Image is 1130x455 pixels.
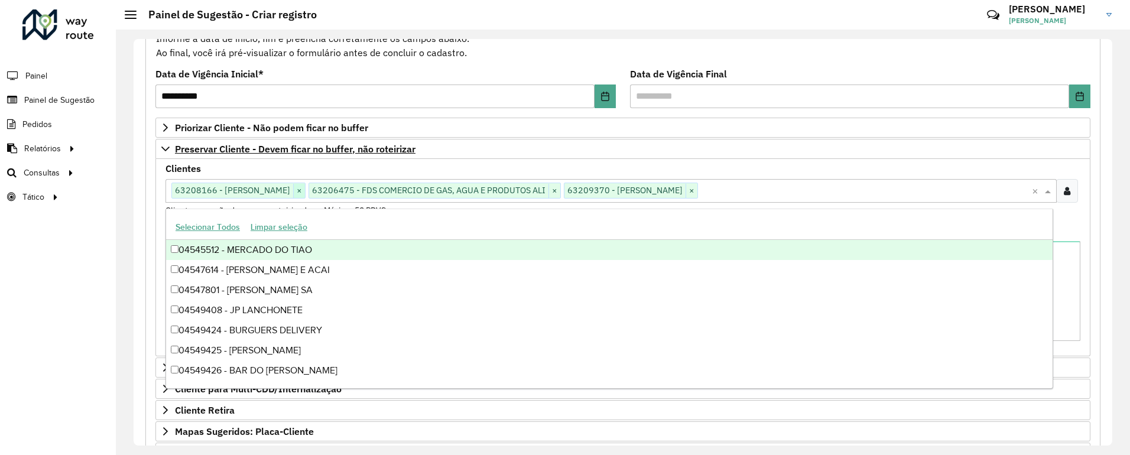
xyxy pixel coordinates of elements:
span: × [686,184,697,198]
div: 04549424 - BURGUERS DELIVERY [166,320,1053,340]
button: Limpar seleção [245,218,313,236]
span: [PERSON_NAME] [1009,15,1097,26]
h2: Painel de Sugestão - Criar registro [137,8,317,21]
span: Clear all [1032,184,1042,198]
label: Data de Vigência Inicial [155,67,264,81]
span: Painel [25,70,47,82]
label: Data de Vigência Final [630,67,727,81]
span: Cliente para Multi-CDD/Internalização [175,384,342,394]
a: Contato Rápido [980,2,1006,28]
small: Clientes que não devem ser roteirizados – Máximo 50 PDVS [165,205,386,216]
span: Relatórios [24,142,61,155]
a: Priorizar Cliente - Não podem ficar no buffer [155,118,1090,138]
div: 04549425 - [PERSON_NAME] [166,340,1053,360]
div: 04549426 - BAR DO [PERSON_NAME] [166,360,1053,381]
span: Tático [22,191,44,203]
button: Choose Date [1069,84,1090,108]
button: Selecionar Todos [170,218,245,236]
span: Consultas [24,167,60,179]
ng-dropdown-panel: Options list [165,209,1053,389]
h3: [PERSON_NAME] [1009,4,1097,15]
a: Cliente para Multi-CDD/Internalização [155,379,1090,399]
span: 63209370 - [PERSON_NAME] [564,183,686,197]
div: 04545512 - MERCADO DO TIAO [166,240,1053,260]
button: Choose Date [595,84,616,108]
span: Mapas Sugeridos: Placa-Cliente [175,427,314,436]
div: Preservar Cliente - Devem ficar no buffer, não roteirizar [155,159,1090,356]
span: 63206475 - FDS COMERCIO DE GAS, AGUA E PRODUTOS ALI [309,183,548,197]
a: Mapas Sugeridos: Placa-Cliente [155,421,1090,441]
a: Cliente Retira [155,400,1090,420]
div: 04549408 - JP LANCHONETE [166,300,1053,320]
a: Preservar Cliente - Devem ficar no buffer, não roteirizar [155,139,1090,159]
div: 09503000 - JUSSARA [PERSON_NAME] 13094171648 [166,381,1053,401]
label: Clientes [165,161,201,175]
span: Preservar Cliente - Devem ficar no buffer, não roteirizar [175,144,415,154]
a: Cliente para Recarga [155,357,1090,378]
div: 04547801 - [PERSON_NAME] SA [166,280,1053,300]
span: Painel de Sugestão [24,94,95,106]
span: Priorizar Cliente - Não podem ficar no buffer [175,123,368,132]
span: Cliente Retira [175,405,235,415]
span: 63208166 - [PERSON_NAME] [172,183,293,197]
span: × [548,184,560,198]
div: 04547614 - [PERSON_NAME] E ACAI [166,260,1053,280]
span: × [293,184,305,198]
span: Pedidos [22,118,52,131]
